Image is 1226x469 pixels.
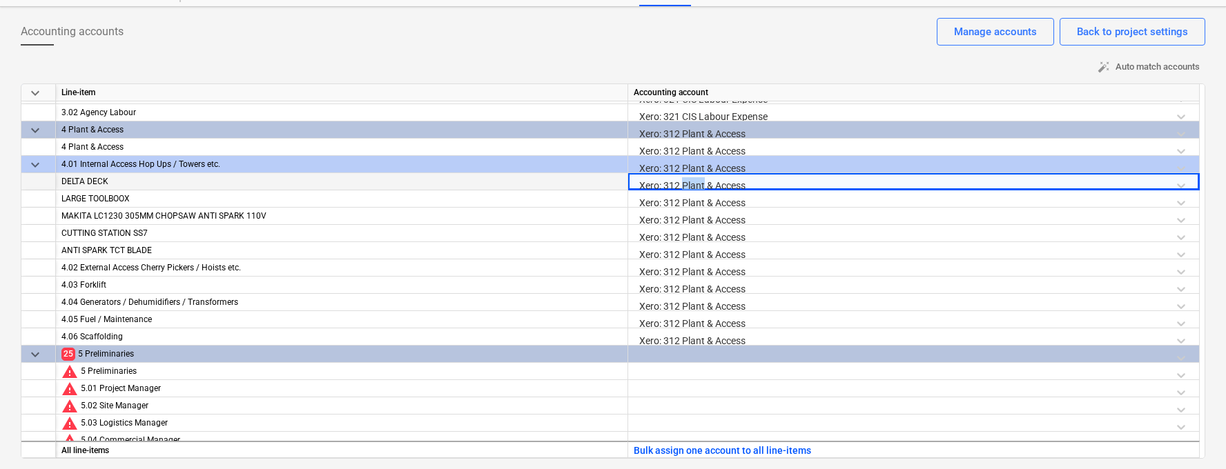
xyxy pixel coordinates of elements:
span: keyboard_arrow_down [27,346,43,363]
div: Accounting account [628,84,1200,101]
span: No accounting account chosen for line-item. Line-item is not allowed to be connected to cost docu... [61,432,78,448]
button: Manage accounts [937,18,1054,46]
span: No accounting account chosen for line-item. Line-item is not allowed to be connected to cost docu... [61,363,78,379]
div: 5.04 Commercial Manager [81,432,622,449]
div: LARGE TOOLBOOX [61,190,622,208]
div: 4 Plant & Access [61,121,622,139]
div: 4 Plant & Access [61,139,622,156]
div: 5 Preliminaries [78,346,622,363]
div: DELTA DECK [61,173,622,190]
div: 4.04 Generators / Dehumidifiers / Transformers [61,294,622,311]
div: 4.03 Forklift [61,277,622,294]
iframe: Chat Widget [1157,403,1226,469]
div: MAKITA LC1230 305MM CHOPSAW ANTI SPARK 110V [61,208,622,225]
div: ANTI SPARK TCT BLADE [61,242,622,259]
button: Back to project settings [1060,18,1205,46]
span: keyboard_arrow_down [27,157,43,173]
span: auto_fix_high [1098,61,1110,73]
span: keyboard_arrow_down [27,85,43,101]
div: 4.05 Fuel / Maintenance [61,311,622,328]
div: 5.02 Site Manager [81,397,622,415]
span: No accounting account chosen for line-item. Line-item is not allowed to be connected to cost docu... [61,380,78,397]
span: Accounting accounts [21,23,124,40]
div: Back to project settings [1077,23,1188,41]
button: Auto match accounts [1092,57,1205,78]
div: CUTTING STATION SS7 [61,225,622,242]
span: No accounting account chosen for line-item. Line-item is not allowed to be connected to cost docu... [61,415,78,431]
div: 3.02 Agency Labour [61,104,622,121]
span: 25 [61,348,75,361]
div: 5.03 Logistics Manager [81,415,622,432]
div: All line-items [56,441,628,458]
div: 4.01 Internal Access Hop Ups / Towers etc. [61,156,622,173]
div: Manage accounts [954,23,1037,41]
div: 5.01 Project Manager [81,380,622,397]
button: Bulk assign one account to all line-items [634,442,811,459]
div: 4.06 Scaffolding [61,328,622,346]
div: 4.02 External Access Cherry Pickers / Hoists etc. [61,259,622,277]
span: Auto match accounts [1098,59,1200,75]
div: 5 Preliminaries [81,363,622,380]
span: keyboard_arrow_down [27,122,43,139]
span: No accounting account chosen for line-item. Line-item is not allowed to be connected to cost docu... [61,397,78,414]
div: Line-item [56,84,628,101]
